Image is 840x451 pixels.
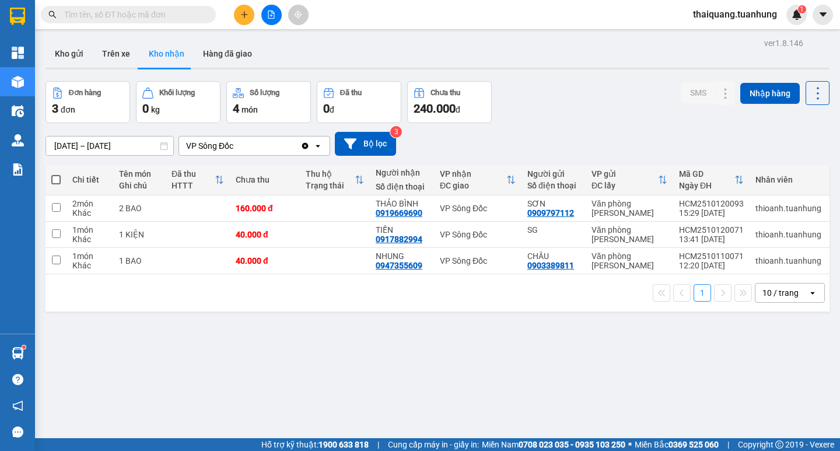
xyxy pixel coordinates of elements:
[440,204,516,213] div: VP Sông Đốc
[440,169,506,179] div: VP nhận
[69,89,101,97] div: Đơn hàng
[440,256,516,265] div: VP Sông Đốc
[166,165,230,195] th: Toggle SortBy
[388,438,479,451] span: Cung cấp máy in - giấy in:
[72,261,107,270] div: Khác
[762,287,799,299] div: 10 / trang
[22,345,26,349] sup: 1
[119,169,160,179] div: Tên món
[775,440,783,449] span: copyright
[261,5,282,25] button: file-add
[45,81,130,123] button: Đơn hàng3đơn
[527,208,574,218] div: 0909797112
[323,102,330,116] span: 0
[233,102,239,116] span: 4
[755,175,821,184] div: Nhân viên
[142,102,149,116] span: 0
[64,8,202,21] input: Tìm tên, số ĐT hoặc mã đơn
[591,251,667,270] div: Văn phòng [PERSON_NAME]
[46,137,173,155] input: Select a date range.
[679,208,744,218] div: 15:29 [DATE]
[61,105,75,114] span: đơn
[681,82,716,103] button: SMS
[72,225,107,235] div: 1 món
[527,261,574,270] div: 0903389811
[740,83,800,104] button: Nhập hàng
[12,426,23,438] span: message
[242,105,258,114] span: món
[139,40,194,68] button: Kho nhận
[267,11,275,19] span: file-add
[300,141,310,151] svg: Clear value
[294,11,302,19] span: aim
[119,256,160,265] div: 1 BAO
[235,140,236,152] input: Selected VP Sông Đốc.
[240,11,249,19] span: plus
[236,175,294,184] div: Chưa thu
[679,251,744,261] div: HCM2510110071
[800,5,804,13] span: 1
[261,438,369,451] span: Hỗ trợ kỹ thuật:
[813,5,833,25] button: caret-down
[679,235,744,244] div: 13:41 [DATE]
[808,288,817,298] svg: open
[527,225,580,235] div: SG
[527,251,580,261] div: CHÂU
[440,230,516,239] div: VP Sông Đốc
[679,199,744,208] div: HCM2510120093
[151,105,160,114] span: kg
[527,181,580,190] div: Số điện thoại
[186,140,233,152] div: VP Sông Đốc
[194,40,261,68] button: Hàng đã giao
[792,9,802,20] img: icon-new-feature
[482,438,625,451] span: Miền Nam
[12,47,24,59] img: dashboard-icon
[313,141,323,151] svg: open
[377,438,379,451] span: |
[376,168,428,177] div: Người nhận
[171,181,215,190] div: HTTT
[226,81,311,123] button: Số lượng4món
[591,181,658,190] div: ĐC lấy
[684,7,786,22] span: thaiquang.tuanhung
[12,134,24,146] img: warehouse-icon
[12,163,24,176] img: solution-icon
[306,169,355,179] div: Thu hộ
[318,440,369,449] strong: 1900 633 818
[236,256,294,265] div: 40.000 đ
[591,225,667,244] div: Văn phòng [PERSON_NAME]
[414,102,456,116] span: 240.000
[679,261,744,270] div: 12:20 [DATE]
[390,126,402,138] sup: 3
[628,442,632,447] span: ⚪️
[234,5,254,25] button: plus
[300,165,370,195] th: Toggle SortBy
[340,89,362,97] div: Đã thu
[434,165,521,195] th: Toggle SortBy
[72,251,107,261] div: 1 món
[755,256,821,265] div: thioanh.tuanhung
[798,5,806,13] sup: 1
[72,175,107,184] div: Chi tiết
[527,169,580,179] div: Người gửi
[591,169,658,179] div: VP gửi
[586,165,673,195] th: Toggle SortBy
[764,37,803,50] div: ver 1.8.146
[12,76,24,88] img: warehouse-icon
[668,440,719,449] strong: 0369 525 060
[679,181,734,190] div: Ngày ĐH
[376,208,422,218] div: 0919669690
[456,105,460,114] span: đ
[727,438,729,451] span: |
[376,225,428,235] div: TIẾN
[72,199,107,208] div: 2 món
[119,181,160,190] div: Ghi chú
[236,230,294,239] div: 40.000 đ
[430,89,460,97] div: Chưa thu
[330,105,334,114] span: đ
[306,181,355,190] div: Trạng thái
[12,400,23,411] span: notification
[376,199,428,208] div: THẢO BÌNH
[755,230,821,239] div: thioanh.tuanhung
[407,81,492,123] button: Chưa thu240.000đ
